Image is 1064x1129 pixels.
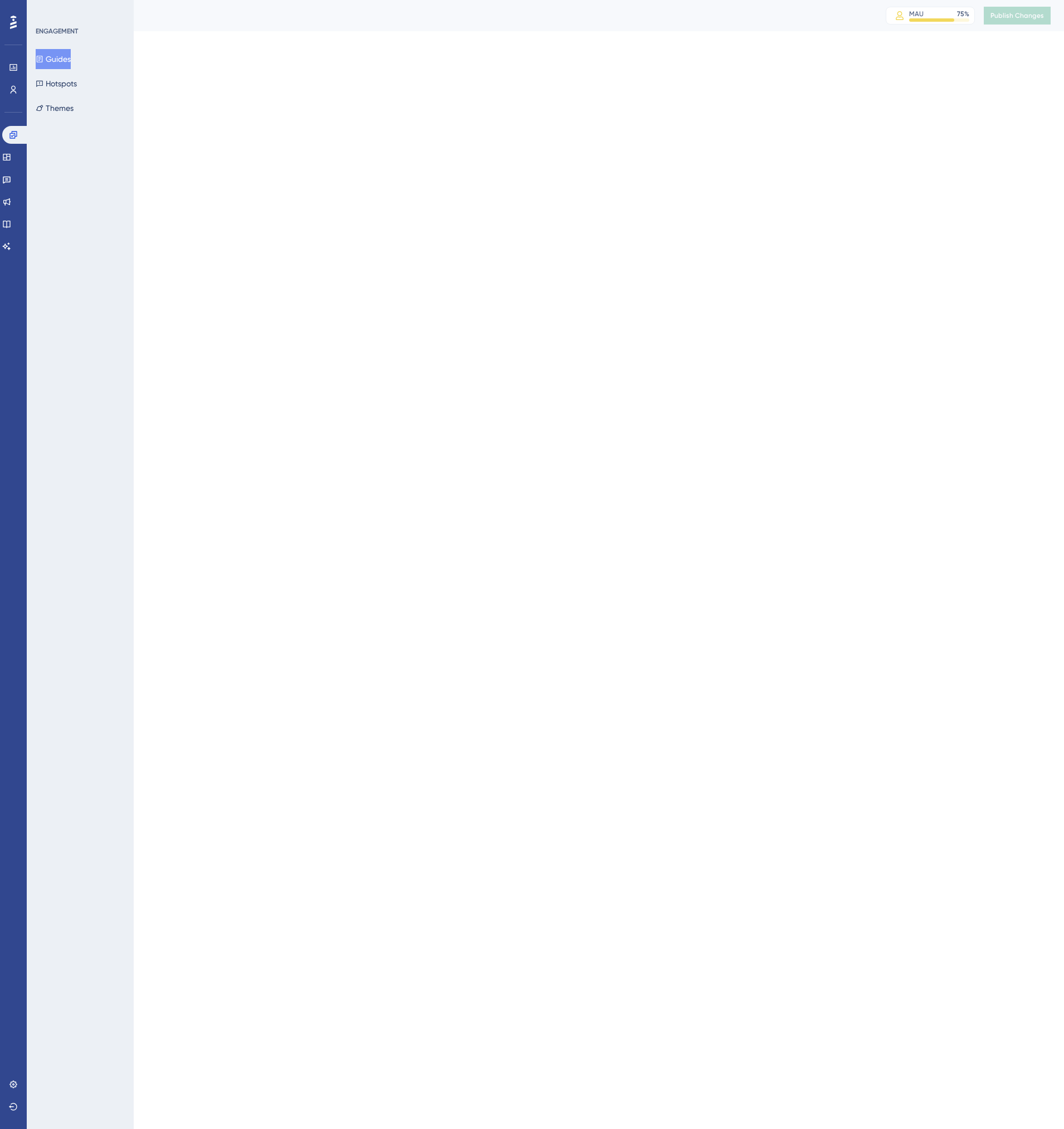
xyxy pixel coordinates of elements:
[36,49,71,69] button: Guides
[36,74,77,94] button: Hotspots
[990,11,1044,20] span: Publish Changes
[984,7,1051,25] button: Publish Changes
[957,9,969,18] div: 75 %
[36,27,78,36] div: ENGAGEMENT
[909,9,924,18] div: MAU
[36,98,74,118] button: Themes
